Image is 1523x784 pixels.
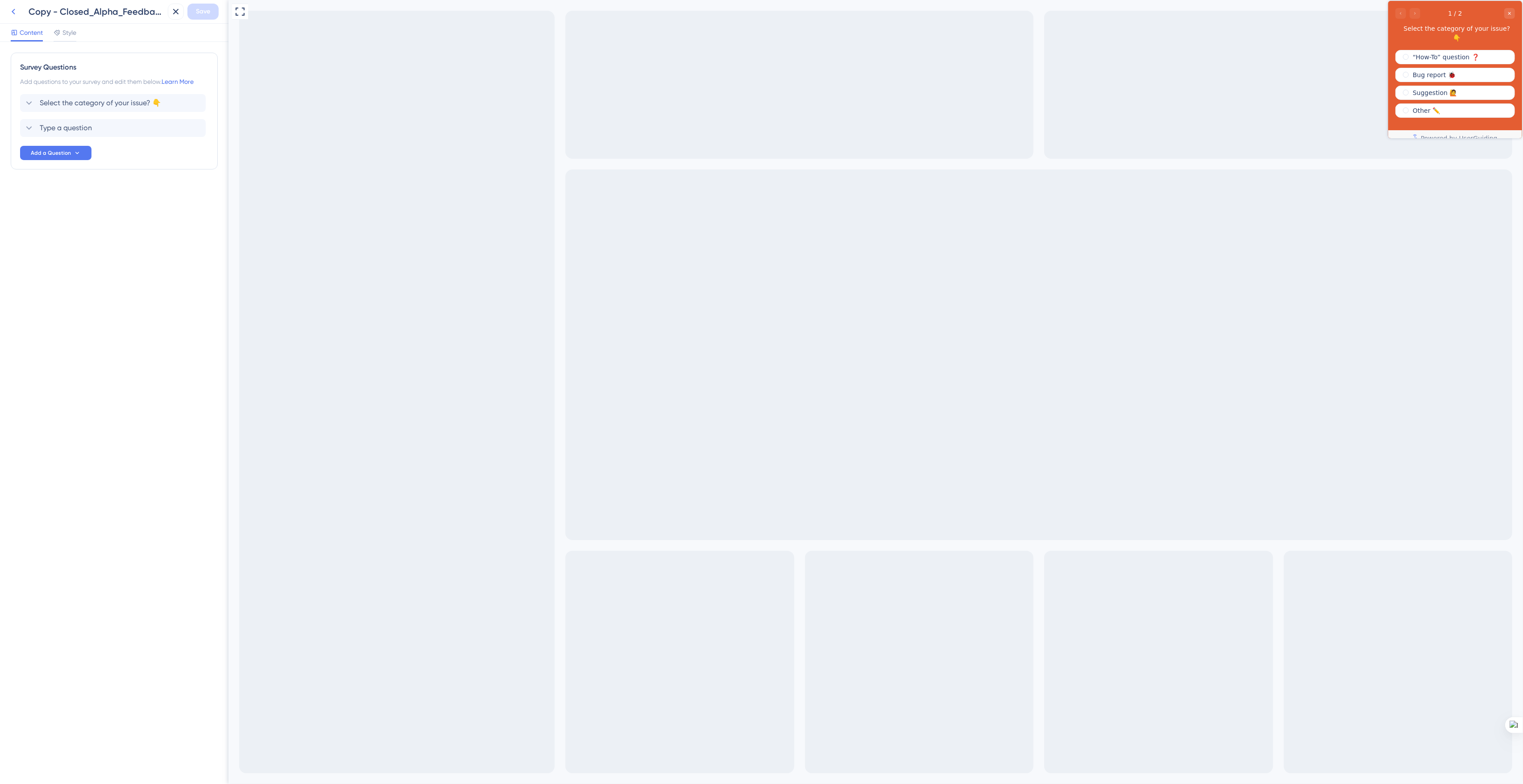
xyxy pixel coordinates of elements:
span: Add a Question [31,149,71,157]
span: Save [196,6,210,17]
div: Survey Questions [20,62,208,73]
span: Style [62,27,76,38]
iframe: UserGuiding Survey [1160,1,1294,138]
span: Powered by UserGuiding [33,132,109,143]
button: Add a Question [20,146,91,160]
div: Add questions to your survey and edit them below. [20,76,208,87]
div: Copy - Closed_Alpha_Feedback [29,5,164,18]
span: Content [20,27,43,38]
button: Save [187,4,219,20]
span: Type a question [40,123,92,133]
a: Learn More [162,78,194,85]
span: Select the category of your issue? 👇 [40,98,161,108]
